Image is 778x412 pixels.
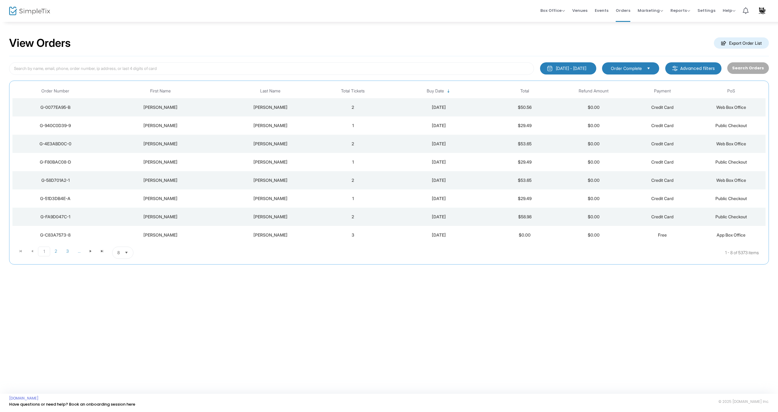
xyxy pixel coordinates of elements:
div: Cole [224,214,317,220]
td: $0.00 [491,226,559,244]
span: Settings [697,3,715,18]
span: Go to the last page [96,247,108,256]
m-button: Export Order List [714,37,769,49]
span: Go to the last page [100,249,105,254]
div: 9/12/2025 [389,232,489,238]
td: $0.00 [559,116,628,135]
kendo-pager-info: 1 - 8 of 5373 items [194,247,759,259]
span: App Box Office [717,232,745,237]
span: Order Complete [611,65,642,71]
div: Guzman [224,196,317,202]
span: Public Checkout [715,123,747,128]
div: 9/13/2025 [389,159,489,165]
div: STEVENS [224,232,317,238]
div: CYNTHIA [100,232,221,238]
td: 2 [318,98,387,116]
div: G-4E3ABD0C-0 [14,141,97,147]
span: Marketing [638,8,663,13]
img: filter [672,65,678,71]
span: Free [658,232,667,237]
td: $29.49 [491,189,559,208]
div: Miriam [100,123,221,129]
span: Page 2 [50,247,62,256]
span: Order Number [41,88,69,94]
div: Trina [100,159,221,165]
td: 3 [318,226,387,244]
th: Total Tickets [318,84,387,98]
span: Events [595,3,608,18]
div: 9/12/2025 [389,214,489,220]
td: 2 [318,171,387,189]
span: Credit Card [651,105,673,110]
span: © 2025 [DOMAIN_NAME] Inc. [718,399,769,404]
a: [DOMAIN_NAME] [9,396,39,401]
span: 8 [117,250,120,256]
span: PoS [727,88,735,94]
div: G-F80BAC08-D [14,159,97,165]
span: Public Checkout [715,214,747,219]
td: 2 [318,208,387,226]
td: 2 [318,135,387,153]
div: 9/13/2025 [389,141,489,147]
div: G-C83A7573-8 [14,232,97,238]
span: Page 4 [73,247,85,256]
td: $29.49 [491,116,559,135]
input: Search by name, email, phone, order number, ip address, or last 4 digits of card [9,62,534,75]
td: $53.65 [491,135,559,153]
button: Select [644,65,653,72]
span: Go to the next page [85,247,96,256]
div: [DATE] - [DATE] [556,65,586,71]
div: KEVIN [100,177,221,183]
div: G-51D3DB4E-A [14,196,97,202]
th: Refund Amount [559,84,628,98]
div: G-0077EA95-B [14,104,97,110]
span: Credit Card [651,159,673,164]
td: $0.00 [559,226,628,244]
span: Help [723,8,735,13]
span: Web Box Office [716,178,746,183]
div: 9/13/2025 [389,123,489,129]
div: 9/13/2025 [389,196,489,202]
span: Page 1 [38,247,50,256]
td: 1 [318,116,387,135]
span: Orders [616,3,630,18]
div: Veronica [100,196,221,202]
td: $58.98 [491,208,559,226]
span: Credit Card [651,178,673,183]
td: $50.56 [491,98,559,116]
span: Reports [670,8,690,13]
div: LINDEMANN [224,141,317,147]
div: G-58D701A2-1 [14,177,97,183]
button: Select [122,247,131,258]
div: ROONEY [224,177,317,183]
span: Box Office [540,8,565,13]
span: Sortable [446,89,451,94]
td: $0.00 [559,135,628,153]
button: [DATE] - [DATE] [540,62,596,74]
div: TOM [100,141,221,147]
td: $0.00 [559,208,628,226]
div: 9/13/2025 [389,104,489,110]
span: Web Box Office [716,141,746,146]
td: $0.00 [559,171,628,189]
td: 1 [318,189,387,208]
div: G-FA9D047C-1 [14,214,97,220]
span: Last Name [260,88,281,94]
div: 9/13/2025 [389,177,489,183]
span: Page 3 [62,247,73,256]
span: Buy Date [427,88,444,94]
div: Rodriguez [224,123,317,129]
span: Public Checkout [715,196,747,201]
div: ANNA [100,104,221,110]
td: $0.00 [559,189,628,208]
td: 1 [318,153,387,171]
td: $0.00 [559,98,628,116]
span: Payment [654,88,671,94]
div: Janice [100,214,221,220]
h2: View Orders [9,36,71,50]
span: Credit Card [651,123,673,128]
th: Total [491,84,559,98]
span: Public Checkout [715,159,747,164]
div: Data table [12,84,766,244]
div: OHara [224,159,317,165]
